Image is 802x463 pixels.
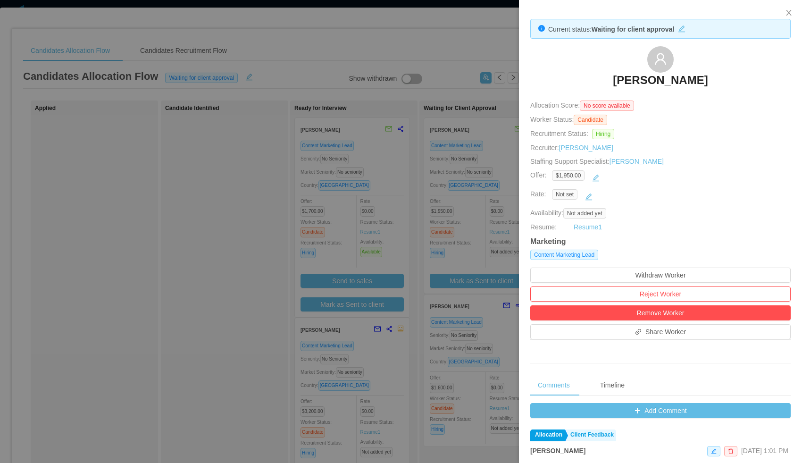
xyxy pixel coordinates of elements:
[530,101,580,109] span: Allocation Score:
[574,115,607,125] span: Candidate
[741,447,788,455] span: [DATE] 1:01 PM
[588,170,603,185] button: icon: edit
[530,447,585,455] strong: [PERSON_NAME]
[530,429,565,441] a: Allocation
[530,324,791,339] button: icon: linkShare Worker
[593,375,632,396] div: Timeline
[674,23,689,33] button: icon: edit
[530,158,664,165] span: Staffing Support Specialist:
[530,144,613,152] span: Recruiter:
[592,25,674,33] strong: Waiting for client approval
[552,189,577,200] span: Not set
[530,116,574,123] span: Worker Status:
[574,222,602,232] a: Resume1
[654,52,667,66] i: icon: user
[613,73,708,88] h3: [PERSON_NAME]
[530,286,791,302] button: Reject Worker
[530,403,791,418] button: icon: plusAdd Comment
[592,129,614,139] span: Hiring
[530,268,791,283] button: Withdraw Worker
[580,101,634,111] span: No score available
[613,73,708,93] a: [PERSON_NAME]
[530,305,791,320] button: Remove Worker
[530,223,557,231] span: Resume:
[728,448,734,454] i: icon: delete
[530,375,577,396] div: Comments
[548,25,592,33] span: Current status:
[566,429,616,441] a: Client Feedback
[530,250,598,260] span: Content Marketing Lead
[530,237,566,245] strong: Marketing
[559,144,613,152] a: [PERSON_NAME]
[530,130,588,137] span: Recruitment Status:
[610,158,664,165] a: [PERSON_NAME]
[711,448,717,454] i: icon: edit
[785,9,793,17] i: icon: close
[581,189,596,204] button: icon: edit
[563,208,606,219] span: Not added yet
[552,170,585,181] span: $1,950.00
[530,209,610,217] span: Availability:
[538,25,545,32] i: icon: info-circle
